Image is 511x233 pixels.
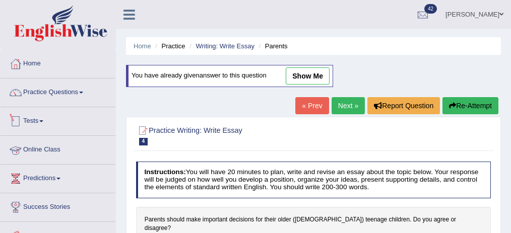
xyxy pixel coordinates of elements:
a: Online Class [1,136,115,161]
a: Practice Questions [1,79,115,104]
button: Re-Attempt [442,97,498,114]
h4: You will have 20 minutes to plan, write and revise an essay about the topic below. Your response ... [136,162,491,198]
span: 42 [424,4,437,14]
a: « Prev [295,97,329,114]
a: Writing: Write Essay [196,42,254,50]
a: Tests [1,107,115,132]
h2: Practice Writing: Write Essay [136,124,356,145]
div: You have already given answer to this question [126,65,333,87]
a: Home [1,50,115,75]
a: Success Stories [1,193,115,218]
b: Instructions: [144,168,185,176]
a: show me [286,67,330,85]
span: 4 [139,138,148,145]
li: Parents [257,41,288,51]
li: Practice [153,41,185,51]
a: Next » [332,97,365,114]
a: Predictions [1,165,115,190]
button: Report Question [367,97,440,114]
a: Home [134,42,151,50]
